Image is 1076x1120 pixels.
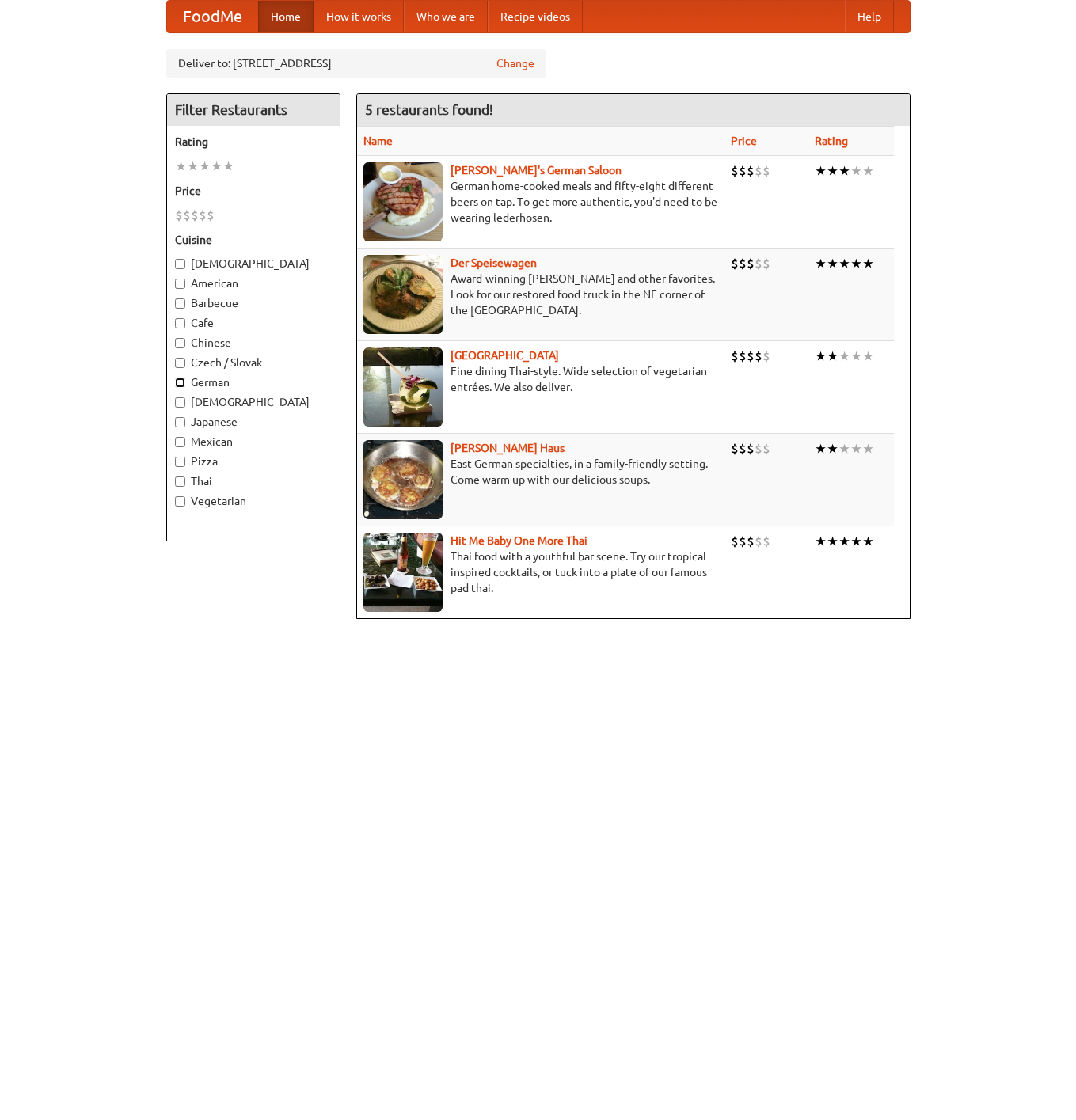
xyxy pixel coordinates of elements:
li: $ [747,347,755,365]
input: Cafe [175,318,185,328]
li: $ [731,533,739,550]
p: Fine dining Thai-style. Wide selection of vegetarian entrées. We also deliver. [363,363,718,395]
li: ★ [862,255,874,272]
li: ★ [827,440,838,457]
li: ★ [815,533,827,550]
a: Hit Me Baby One More Thai [451,534,587,547]
img: satay.jpg [363,347,443,427]
li: ★ [850,347,862,365]
li: ★ [850,533,862,550]
input: German [175,378,185,388]
li: ★ [827,533,838,550]
p: Award-winning [PERSON_NAME] and other favorites. Look for our restored food truck in the NE corne... [363,271,718,318]
li: ★ [862,162,874,180]
input: [DEMOGRAPHIC_DATA] [175,397,185,408]
li: $ [755,162,762,180]
li: ★ [838,440,850,457]
li: $ [755,347,762,365]
input: Chinese [175,338,185,348]
label: Mexican [175,434,332,450]
li: $ [762,347,770,365]
li: $ [762,440,770,457]
li: $ [739,347,747,365]
a: Der Speisewagen [451,256,537,269]
li: $ [731,347,739,365]
img: kohlhaus.jpg [363,440,443,519]
h5: Rating [175,134,332,150]
img: speisewagen.jpg [363,255,443,334]
li: $ [747,255,755,272]
li: $ [755,440,762,457]
a: [GEOGRAPHIC_DATA] [451,349,559,362]
img: esthers.jpg [363,162,443,241]
a: Recipe videos [488,1,583,32]
a: Price [731,135,757,147]
li: $ [199,207,207,224]
p: East German specialties, in a family-friendly setting. Come warm up with our delicious soups. [363,456,718,488]
div: Deliver to: [STREET_ADDRESS] [166,49,546,78]
li: ★ [862,440,874,457]
li: ★ [838,347,850,365]
a: Name [363,135,393,147]
li: $ [731,440,739,457]
li: $ [731,255,739,272]
li: ★ [199,158,211,175]
li: ★ [222,158,234,175]
li: ★ [815,347,827,365]
li: $ [739,162,747,180]
a: [PERSON_NAME] Haus [451,442,565,454]
li: ★ [187,158,199,175]
p: Thai food with a youthful bar scene. Try our tropical inspired cocktails, or tuck into a plate of... [363,549,718,596]
label: Cafe [175,315,332,331]
li: $ [191,207,199,224]
li: $ [762,255,770,272]
li: $ [207,207,215,224]
li: $ [731,162,739,180]
a: How it works [314,1,404,32]
input: Thai [175,476,185,487]
li: $ [183,207,191,224]
input: Pizza [175,457,185,467]
li: $ [762,533,770,550]
input: Czech / Slovak [175,358,185,368]
li: ★ [862,533,874,550]
li: ★ [815,255,827,272]
li: ★ [850,440,862,457]
b: [PERSON_NAME]'s German Saloon [451,164,622,177]
img: babythai.jpg [363,533,443,612]
ng-pluralize: 5 restaurants found! [365,102,493,117]
li: $ [747,440,755,457]
p: German home-cooked meals and fifty-eight different beers on tap. To get more authentic, you'd nee... [363,178,718,226]
li: ★ [838,162,850,180]
h4: Filter Restaurants [167,94,340,126]
li: ★ [850,255,862,272]
li: ★ [838,533,850,550]
li: ★ [815,440,827,457]
h5: Cuisine [175,232,332,248]
li: ★ [827,347,838,365]
li: ★ [862,347,874,365]
li: ★ [175,158,187,175]
li: $ [739,533,747,550]
label: Pizza [175,454,332,469]
li: ★ [827,255,838,272]
li: $ [755,533,762,550]
li: $ [739,440,747,457]
li: $ [762,162,770,180]
label: Vegetarian [175,493,332,509]
a: Change [496,55,534,71]
label: American [175,275,332,291]
a: Help [845,1,894,32]
label: [DEMOGRAPHIC_DATA] [175,394,332,410]
label: Barbecue [175,295,332,311]
li: $ [739,255,747,272]
a: FoodMe [167,1,258,32]
label: Czech / Slovak [175,355,332,370]
input: Barbecue [175,298,185,309]
li: $ [175,207,183,224]
li: $ [747,533,755,550]
label: Chinese [175,335,332,351]
li: ★ [850,162,862,180]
